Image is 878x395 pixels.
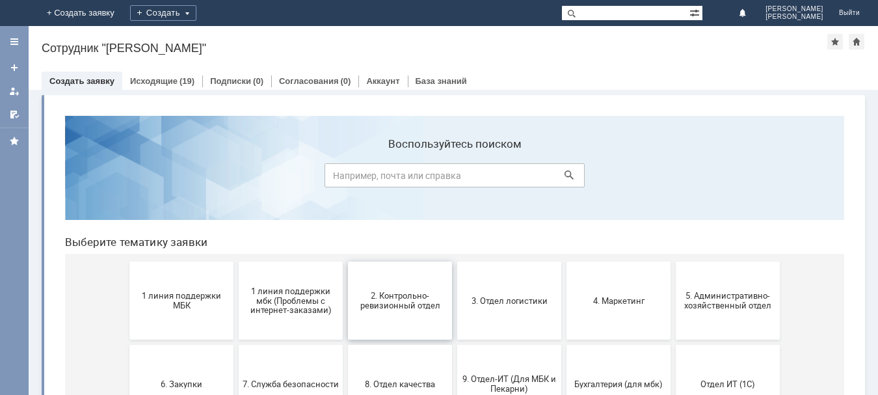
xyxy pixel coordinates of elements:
[625,185,721,205] span: 5. Административно-хозяйственный отдел
[270,32,530,45] label: Воспользуйтесь поиском
[516,273,612,283] span: Бухгалтерия (для мбк)
[188,357,284,366] span: Отдел-ИТ (Офис)
[10,130,790,143] header: Выберите тематику заявки
[279,76,339,86] a: Согласования
[75,239,179,318] button: 6. Закупки
[625,273,721,283] span: Отдел ИТ (1С)
[621,156,725,234] button: 5. Административно-хозяйственный отдел
[130,76,178,86] a: Исходящие
[416,76,467,86] a: База знаний
[512,156,616,234] button: 4. Маркетинг
[765,5,823,13] span: [PERSON_NAME]
[184,239,288,318] button: 7. Служба безопасности
[180,76,194,86] div: (19)
[4,81,25,102] a: Мои заявки
[210,76,251,86] a: Подписки
[4,57,25,78] a: Создать заявку
[516,352,612,372] span: Это соглашение не активно!
[849,34,864,49] div: Сделать домашней страницей
[366,76,399,86] a: Аккаунт
[297,357,393,366] span: Финансовый отдел
[75,156,179,234] button: 1 линия поддержки МБК
[827,34,843,49] div: Добавить в избранное
[297,185,393,205] span: 2. Контрольно-ревизионный отдел
[625,347,721,376] span: [PERSON_NAME]. Услуги ИТ для МБК (оформляет L1)
[621,239,725,318] button: Отдел ИТ (1С)
[184,156,288,234] button: 1 линия поддержки мбк (Проблемы с интернет-заказами)
[253,76,263,86] div: (0)
[406,357,503,366] span: Франчайзинг
[79,185,175,205] span: 1 линия поддержки МБК
[403,156,507,234] button: 3. Отдел логистики
[293,239,397,318] button: 8. Отдел качества
[403,239,507,318] button: 9. Отдел-ИТ (Для МБК и Пекарни)
[79,273,175,283] span: 6. Закупки
[765,13,823,21] span: [PERSON_NAME]
[406,269,503,288] span: 9. Отдел-ИТ (Для МБК и Пекарни)
[512,239,616,318] button: Бухгалтерия (для мбк)
[49,76,114,86] a: Создать заявку
[341,76,351,86] div: (0)
[188,273,284,283] span: 7. Служба безопасности
[130,5,196,21] div: Создать
[270,58,530,82] input: Например, почта или справка
[4,104,25,125] a: Мои согласования
[188,180,284,210] span: 1 линия поддержки мбк (Проблемы с интернет-заказами)
[297,273,393,283] span: 8. Отдел качества
[42,42,827,55] div: Сотрудник "[PERSON_NAME]"
[293,156,397,234] button: 2. Контрольно-ревизионный отдел
[79,352,175,372] span: Отдел-ИТ (Битрикс24 и CRM)
[406,190,503,200] span: 3. Отдел логистики
[689,6,702,18] span: Расширенный поиск
[516,190,612,200] span: 4. Маркетинг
